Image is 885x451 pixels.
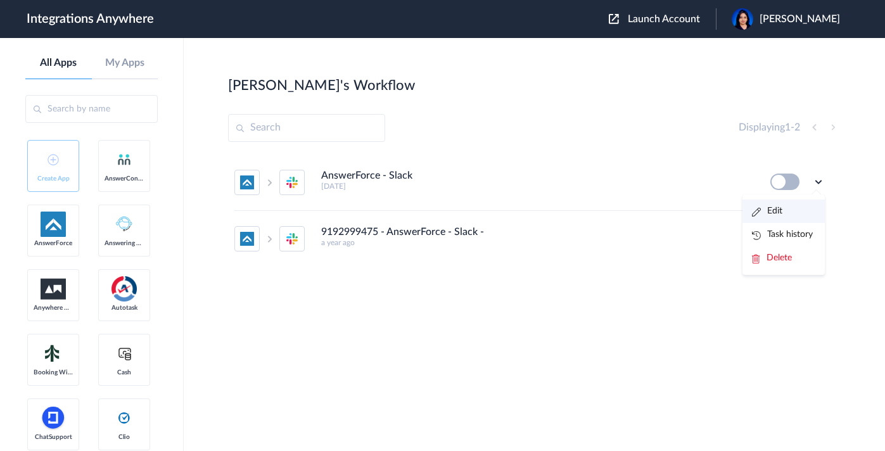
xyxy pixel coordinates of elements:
img: clio-logo.svg [117,410,132,426]
span: Create App [34,175,73,182]
h4: AnswerForce - Slack [321,170,412,182]
span: AnswerForce [34,239,73,247]
span: Answering Service [105,239,144,247]
img: launch-acct-icon.svg [609,14,619,24]
img: Answering_service.png [111,212,137,237]
a: All Apps [25,57,92,69]
h2: [PERSON_NAME]'s Workflow [228,77,415,94]
span: Launch Account [628,14,700,24]
img: aww.png [41,279,66,300]
button: Launch Account [609,13,716,25]
span: Clio [105,433,144,441]
span: 2 [794,122,800,132]
img: ff260e0b-efb4-4ecb-befe-8cb1520fd324.jpeg [732,8,753,30]
span: Delete [767,253,792,262]
h4: Displaying - [739,122,800,134]
img: cash-logo.svg [117,346,132,361]
span: [PERSON_NAME] [760,13,840,25]
span: Cash [105,369,144,376]
input: Search by name [25,95,158,123]
h4: 9192999475 - AnswerForce - Slack - [321,226,484,238]
span: Autotask [105,304,144,312]
span: AnswerConnect [105,175,144,182]
a: Edit [752,206,782,215]
img: af-app-logo.svg [41,212,66,237]
h5: a year ago [321,238,753,247]
a: My Apps [92,57,158,69]
img: answerconnect-logo.svg [117,152,132,167]
span: 1 [785,122,791,132]
h5: [DATE] [321,182,753,191]
img: chatsupport-icon.svg [41,405,66,431]
span: Anywhere Works [34,304,73,312]
img: Setmore_Logo.svg [41,342,66,365]
input: Search [228,114,385,142]
img: autotask.png [111,276,137,302]
span: Booking Widget [34,369,73,376]
a: Task history [752,230,813,239]
h1: Integrations Anywhere [27,11,154,27]
img: add-icon.svg [48,154,59,165]
span: ChatSupport [34,433,73,441]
